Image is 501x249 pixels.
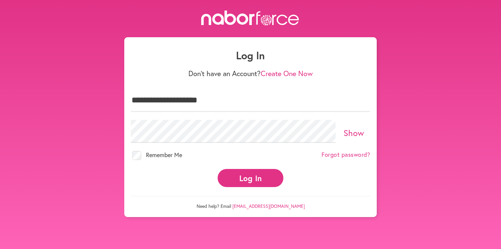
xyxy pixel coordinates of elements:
[232,203,305,209] a: [EMAIL_ADDRESS][DOMAIN_NAME]
[131,196,370,209] p: Need help? Email
[261,69,313,78] a: Create One Now
[131,49,370,62] h1: Log In
[322,151,370,158] a: Forgot password?
[344,127,364,138] a: Show
[146,151,182,159] span: Remember Me
[131,69,370,78] p: Don't have an Account?
[218,169,283,187] button: Log In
